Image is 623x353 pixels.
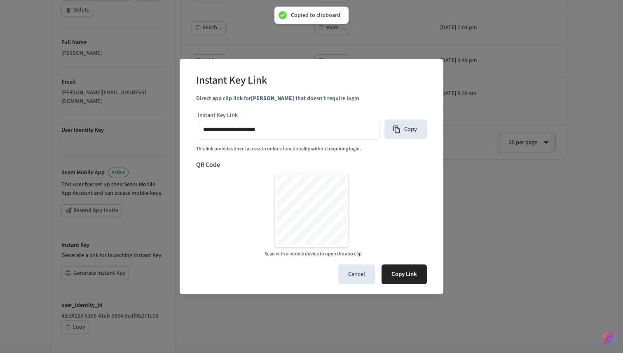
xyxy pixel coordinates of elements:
span: This link provides direct access to unlock functionality without requiring login. [196,145,361,152]
strong: [PERSON_NAME] [251,94,294,103]
h6: QR Code [196,160,427,170]
button: Copy [384,119,427,139]
p: Direct app clip link for that doesn't require login [196,94,427,103]
button: Cancel [338,264,375,284]
h2: Instant Key Link [196,69,267,94]
span: Scan with a mobile device to open the app clip [265,250,362,258]
img: SeamLogoGradient.69752ec5.svg [603,332,613,345]
div: Copied to clipboard [291,12,340,19]
label: Instant Key Link [198,111,238,119]
button: Copy Link [382,264,427,284]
